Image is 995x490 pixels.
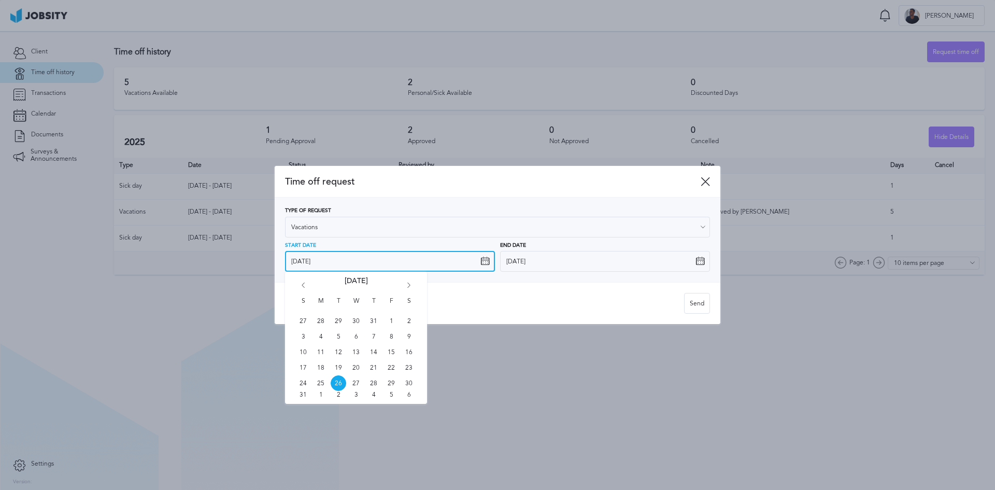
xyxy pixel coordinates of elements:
[500,243,526,249] span: End Date
[313,329,329,344] span: Mon Aug 04 2025
[383,391,399,399] span: Fri Sep 05 2025
[331,313,346,329] span: Tue Jul 29 2025
[383,375,399,391] span: Fri Aug 29 2025
[295,375,311,391] span: Sun Aug 24 2025
[685,293,709,314] div: Send
[295,360,311,375] span: Sun Aug 17 2025
[348,298,364,313] span: W
[313,360,329,375] span: Mon Aug 18 2025
[331,375,346,391] span: Tue Aug 26 2025
[401,375,417,391] span: Sat Aug 30 2025
[383,344,399,360] span: Fri Aug 15 2025
[295,391,311,399] span: Sun Aug 31 2025
[285,176,701,187] span: Time off request
[401,329,417,344] span: Sat Aug 09 2025
[366,329,381,344] span: Thu Aug 07 2025
[366,313,381,329] span: Thu Jul 31 2025
[313,313,329,329] span: Mon Jul 28 2025
[313,391,329,399] span: Mon Sep 01 2025
[331,391,346,399] span: Tue Sep 02 2025
[295,329,311,344] span: Sun Aug 03 2025
[285,243,316,249] span: Start Date
[348,360,364,375] span: Wed Aug 20 2025
[348,329,364,344] span: Wed Aug 06 2025
[684,293,710,314] button: Send
[383,329,399,344] span: Fri Aug 08 2025
[348,391,364,399] span: Wed Sep 03 2025
[366,391,381,399] span: Thu Sep 04 2025
[348,313,364,329] span: Wed Jul 30 2025
[401,313,417,329] span: Sat Aug 02 2025
[348,375,364,391] span: Wed Aug 27 2025
[345,277,368,298] span: [DATE]
[331,344,346,360] span: Tue Aug 12 2025
[401,391,417,399] span: Sat Sep 06 2025
[313,375,329,391] span: Mon Aug 25 2025
[383,313,399,329] span: Fri Aug 01 2025
[295,344,311,360] span: Sun Aug 10 2025
[285,208,331,214] span: Type of Request
[313,344,329,360] span: Mon Aug 11 2025
[401,298,417,313] span: S
[331,360,346,375] span: Tue Aug 19 2025
[348,344,364,360] span: Wed Aug 13 2025
[298,283,308,292] i: Go back 1 month
[401,360,417,375] span: Sat Aug 23 2025
[313,298,329,313] span: M
[366,298,381,313] span: T
[404,283,414,292] i: Go forward 1 month
[295,313,311,329] span: Sun Jul 27 2025
[383,360,399,375] span: Fri Aug 22 2025
[366,375,381,391] span: Thu Aug 28 2025
[295,298,311,313] span: S
[366,360,381,375] span: Thu Aug 21 2025
[366,344,381,360] span: Thu Aug 14 2025
[331,298,346,313] span: T
[383,298,399,313] span: F
[331,329,346,344] span: Tue Aug 05 2025
[401,344,417,360] span: Sat Aug 16 2025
